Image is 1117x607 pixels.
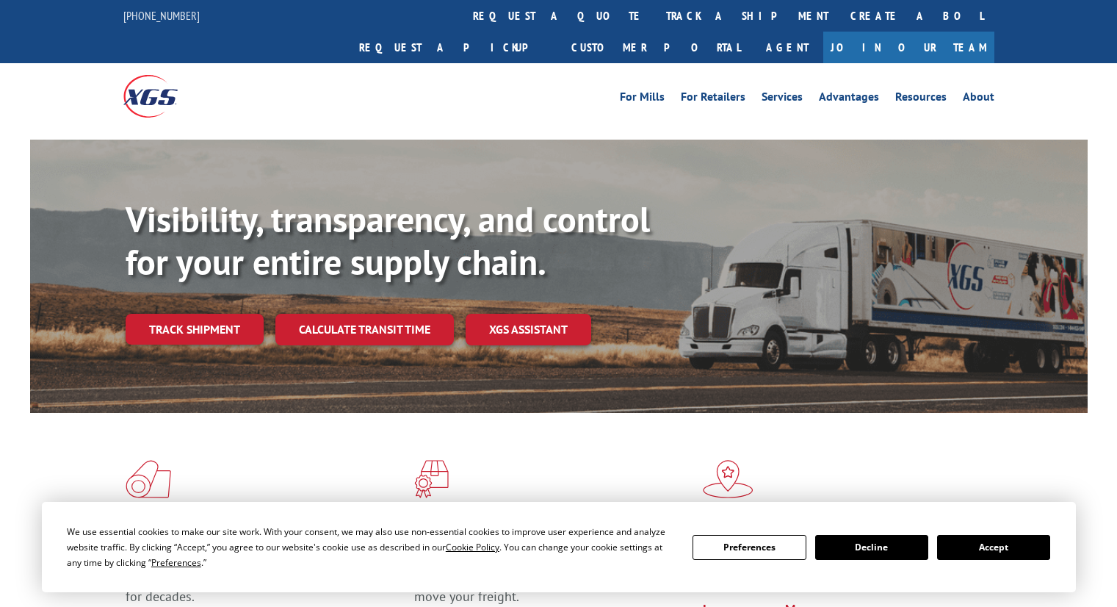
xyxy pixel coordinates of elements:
[693,535,806,560] button: Preferences
[703,460,753,498] img: xgs-icon-flagship-distribution-model-red
[963,91,994,107] a: About
[151,556,201,569] span: Preferences
[414,460,449,498] img: xgs-icon-focused-on-flooring-red
[126,460,171,498] img: xgs-icon-total-supply-chain-intelligence-red
[446,541,499,553] span: Cookie Policy
[67,524,675,570] div: We use essential cookies to make our site work. With your consent, we may also use non-essential ...
[560,32,751,63] a: Customer Portal
[126,314,264,345] a: Track shipment
[42,502,1076,592] div: Cookie Consent Prompt
[126,553,402,605] span: As an industry carrier of choice, XGS has brought innovation and dedication to flooring logistics...
[937,535,1050,560] button: Accept
[751,32,823,63] a: Agent
[126,196,650,284] b: Visibility, transparency, and control for your entire supply chain.
[348,32,560,63] a: Request a pickup
[819,91,879,107] a: Advantages
[823,32,994,63] a: Join Our Team
[815,535,928,560] button: Decline
[275,314,454,345] a: Calculate transit time
[762,91,803,107] a: Services
[681,91,745,107] a: For Retailers
[123,8,200,23] a: [PHONE_NUMBER]
[895,91,947,107] a: Resources
[620,91,665,107] a: For Mills
[466,314,591,345] a: XGS ASSISTANT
